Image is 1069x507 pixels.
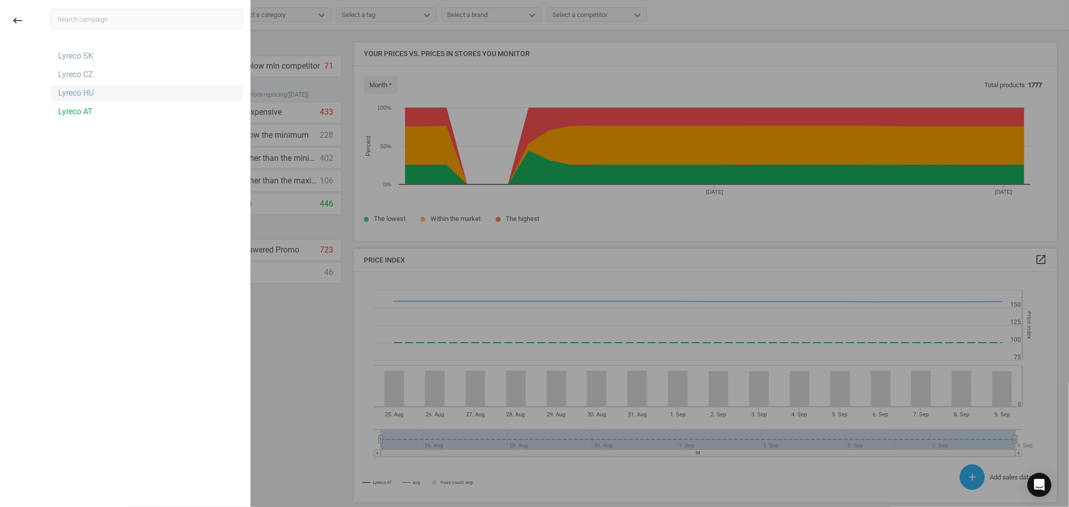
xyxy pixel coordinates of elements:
[58,88,94,99] div: Lyreco HU
[12,15,24,27] i: keyboard_backspace
[1027,473,1051,497] div: Open Intercom Messenger
[58,51,93,62] div: Lyreco SK
[58,69,93,80] div: Lyreco CZ
[6,9,29,33] button: keyboard_backspace
[51,9,243,29] input: Search campaign
[58,106,93,117] div: Lyreco AT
